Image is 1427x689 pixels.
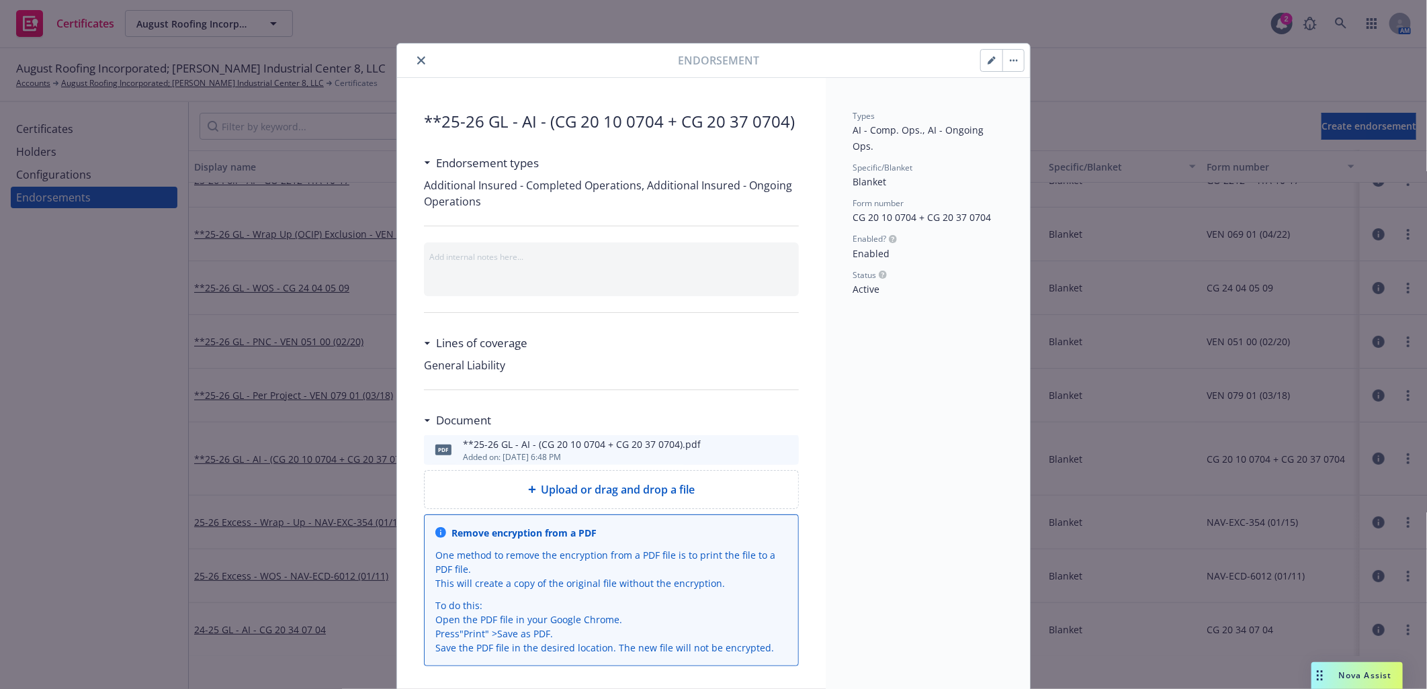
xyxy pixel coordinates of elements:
[435,612,787,627] li: Open the PDF file in your Google Chrome.
[853,247,890,260] span: Enabled
[435,598,787,655] div: To do this:
[435,627,787,641] li: Press " Print " > Save as PDF.
[436,154,539,172] h3: Endorsement types
[435,548,787,590] div: One method to remove the encryption from a PDF file is to print the file to a PDF file. This will...
[424,178,792,209] span: Additional Insured - Completed Operations, Additional Insured - Ongoing Operations
[424,470,799,509] div: Upload or drag and drop a file
[542,481,695,498] span: Upload or drag and drop a file
[1339,670,1392,681] span: Nova Assist
[435,641,787,655] li: Save the PDF file in the desired location. The new file will not be encrypted.
[429,251,523,263] span: Add internal notes here...
[424,357,799,373] span: General Liability
[853,124,986,152] span: AI - Comp. Ops., AI - Ongoing Ops.
[853,211,991,224] span: CG 20 10 0704 + CG 20 37 0704
[413,52,429,68] button: close
[853,233,886,244] span: Enabled?
[424,334,527,352] div: Lines of coverage
[679,52,760,68] span: Endorsement
[1311,662,1328,689] div: Drag to move
[424,154,539,172] div: Endorsement types
[436,412,491,429] h3: Document
[424,110,799,133] span: **25-26 GL - AI - (CG 20 10 0704 + CG 20 37 0704)
[760,442,771,458] button: download file
[853,197,904,209] span: Form number
[463,451,701,463] div: Added on: [DATE] 6:48 PM
[781,442,793,458] button: preview file
[853,269,876,281] span: Status
[463,437,701,451] div: **25-26 GL - AI - (CG 20 10 0704 + CG 20 37 0704).pdf
[424,412,491,429] div: Document
[435,445,451,455] span: pdf
[451,526,597,540] div: Remove encryption from a PDF
[436,334,527,352] h3: Lines of coverage
[1311,662,1403,689] button: Nova Assist
[853,283,879,295] span: Active
[853,162,912,173] span: Specific/Blanket
[853,175,886,188] span: Blanket
[853,110,875,122] span: Types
